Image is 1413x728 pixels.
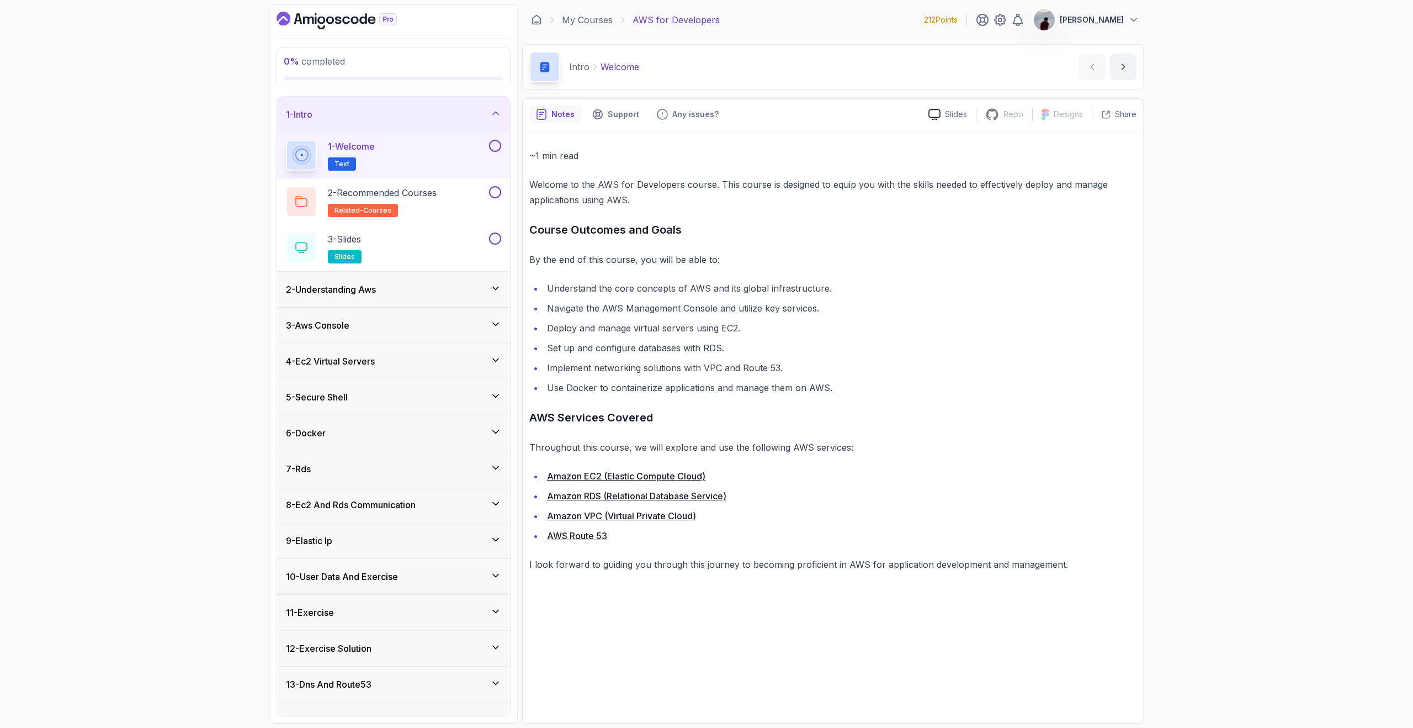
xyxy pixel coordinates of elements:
[328,140,375,153] p: 1 - Welcome
[1060,14,1124,25] p: [PERSON_NAME]
[529,148,1136,163] p: ~1 min read
[1033,9,1139,31] button: user profile image[PERSON_NAME]
[286,140,501,171] button: 1-WelcomeText
[544,380,1136,395] li: Use Docker to containerize applications and manage them on AWS.
[277,415,510,451] button: 6-Docker
[1034,9,1055,30] img: user profile image
[1054,109,1083,120] p: Designs
[1092,109,1136,120] button: Share
[551,109,575,120] p: Notes
[529,557,1136,572] p: I look forward to guiding you through this journey to becoming proficient in AWS for application ...
[286,462,311,476] h3: 7 - Rds
[1003,109,1023,120] p: Repo
[284,56,345,67] span: completed
[544,340,1136,356] li: Set up and configure databases with RDS.
[277,523,510,558] button: 9-Elastic Ip
[286,570,398,583] h3: 10 - User Data And Exercise
[286,319,349,332] h3: 3 - Aws Console
[633,13,720,27] p: AWS for Developers
[277,559,510,594] button: 10-User Data And Exercise
[529,177,1136,208] p: Welcome to the AWS for Developers course. This course is designed to equip you with the skills ne...
[277,12,422,29] a: Dashboard
[286,714,323,727] h3: 14 - Outro
[1079,54,1106,80] button: previous content
[286,355,375,368] h3: 4 - Ec2 Virtual Servers
[562,13,613,27] a: My Courses
[544,281,1136,296] li: Understand the core concepts of AWS and its global infrastructure.
[544,360,1136,376] li: Implement networking solutions with VPC and Route 53.
[672,109,719,120] p: Any issues?
[529,252,1136,267] p: By the end of this course, you will be able to:
[608,109,639,120] p: Support
[328,186,437,199] p: 2 - Recommended Courses
[334,252,355,261] span: slides
[277,97,510,132] button: 1-Intro
[529,105,581,123] button: notes button
[569,60,589,73] p: Intro
[1115,109,1136,120] p: Share
[286,108,312,121] h3: 1 - Intro
[547,530,607,541] a: AWS Route 53
[334,160,349,168] span: Text
[286,678,371,691] h3: 13 - Dns And Route53
[531,14,542,25] a: Dashboard
[586,105,646,123] button: Support button
[277,631,510,666] button: 12-Exercise Solution
[286,233,501,263] button: 3-Slidesslides
[286,642,371,655] h3: 12 - Exercise Solution
[920,109,976,120] a: Slides
[286,606,334,619] h3: 11 - Exercise
[334,206,391,215] span: related-courses
[286,498,416,511] h3: 8 - Ec2 And Rds Communication
[529,409,1136,426] h3: AWS Services Covered
[328,233,361,246] p: 3 - Slides
[544,320,1136,336] li: Deploy and manage virtual servers using EC2.
[277,667,510,702] button: 13-Dns And Route53
[601,60,639,73] p: Welcome
[286,186,501,217] button: 2-Recommended Coursesrelated-courses
[1110,54,1136,80] button: next content
[277,595,510,630] button: 11-Exercise
[284,56,299,67] span: 0 %
[547,471,705,482] a: Amazon EC2 (Elastic Compute Cloud)
[277,379,510,415] button: 5-Secure Shell
[286,534,332,547] h3: 9 - Elastic Ip
[277,272,510,307] button: 2-Understanding Aws
[286,283,376,296] h3: 2 - Understanding Aws
[924,14,958,25] p: 212 Points
[529,440,1136,455] p: Throughout this course, we will explore and use the following AWS services:
[945,109,967,120] p: Slides
[277,308,510,343] button: 3-Aws Console
[286,426,326,440] h3: 6 - Docker
[650,105,725,123] button: Feedback button
[547,510,696,521] a: Amazon VPC (Virtual Private Cloud)
[277,344,510,379] button: 4-Ec2 Virtual Servers
[547,490,726,502] a: Amazon RDS (Relational Database Service)
[277,451,510,487] button: 7-Rds
[544,300,1136,316] li: Navigate the AWS Management Console and utilize key services.
[277,487,510,523] button: 8-Ec2 And Rds Communication
[529,221,1136,239] h3: Course Outcomes and Goals
[286,391,348,404] h3: 5 - Secure Shell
